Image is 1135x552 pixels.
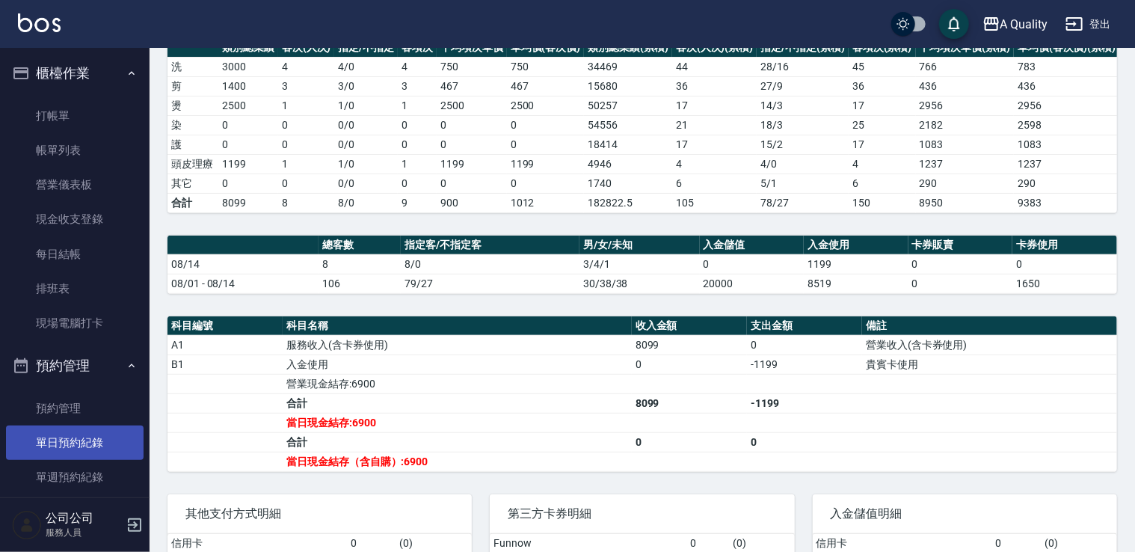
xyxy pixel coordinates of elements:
th: 指定客/不指定客 [401,236,579,255]
td: 剪 [167,76,218,96]
td: 50257 [584,96,672,115]
td: 洗 [167,57,218,76]
td: 4 [849,154,916,174]
td: 0 [908,254,1013,274]
span: 其他支付方式明細 [185,506,454,521]
td: 貴賓卡使用 [862,355,1117,374]
td: 4 / 0 [757,154,849,174]
td: 1083 [1014,135,1119,154]
td: 290 [1014,174,1119,193]
td: 3 [278,76,335,96]
td: 8950 [916,193,1015,212]
td: 合計 [167,193,218,212]
td: 0 [398,174,437,193]
td: 1199 [507,154,585,174]
td: 1237 [1014,154,1119,174]
td: 4 / 0 [334,57,398,76]
td: 150 [849,193,916,212]
td: 2500 [507,96,585,115]
td: -1199 [747,355,862,374]
td: 34469 [584,57,672,76]
td: 8 [319,254,401,274]
td: 0 / 0 [334,115,398,135]
td: 0 [278,174,335,193]
td: 20000 [700,274,805,293]
a: 現金收支登錄 [6,202,144,236]
td: 436 [916,76,1015,96]
a: 營業儀表板 [6,168,144,202]
td: 290 [916,174,1015,193]
table: a dense table [167,236,1117,294]
td: 17 [672,135,757,154]
td: 0 [398,135,437,154]
td: 18 / 3 [757,115,849,135]
td: 17 [672,96,757,115]
td: 30/38/38 [579,274,700,293]
th: 科目名稱 [283,316,632,336]
td: 1083 [916,135,1015,154]
td: 1 / 0 [334,96,398,115]
th: 備註 [862,316,1117,336]
td: 467 [507,76,585,96]
td: 2182 [916,115,1015,135]
td: 3/4/1 [579,254,700,274]
td: 4946 [584,154,672,174]
th: 收入金額 [632,316,747,336]
td: 8/0 [334,193,398,212]
td: 0 [437,115,507,135]
td: 44 [672,57,757,76]
th: 支出金額 [747,316,862,336]
a: 帳單列表 [6,133,144,168]
td: 36 [849,76,916,96]
td: 6 [849,174,916,193]
td: 1 [398,96,437,115]
td: 1012 [507,193,585,212]
th: 科目編號 [167,316,283,336]
p: 服務人員 [46,526,122,539]
td: 1 [278,154,335,174]
th: 總客數 [319,236,401,255]
h5: 公司公司 [46,511,122,526]
td: 0 / 0 [334,174,398,193]
td: 3000 [218,57,278,76]
a: 預約管理 [6,391,144,426]
td: 105 [672,193,757,212]
td: 0 [507,135,585,154]
td: 6 [672,174,757,193]
td: 17 [849,96,916,115]
td: 4 [672,154,757,174]
td: 0 / 0 [334,135,398,154]
td: -1199 [747,393,862,413]
td: 1650 [1012,274,1117,293]
td: 9383 [1014,193,1119,212]
td: 79/27 [401,274,579,293]
td: 8 [278,193,335,212]
td: 25 [849,115,916,135]
span: 入金儲值明細 [831,506,1099,521]
th: 入金儲值 [700,236,805,255]
td: 45 [849,57,916,76]
td: 28 / 16 [757,57,849,76]
a: 單週預約紀錄 [6,460,144,494]
th: 卡券使用 [1012,236,1117,255]
td: 0 [1012,254,1117,274]
img: Person [12,510,42,540]
a: 單日預約紀錄 [6,426,144,460]
button: 登出 [1059,10,1117,38]
a: 每日結帳 [6,237,144,272]
td: 3 [398,76,437,96]
td: 3 / 0 [334,76,398,96]
td: 燙 [167,96,218,115]
td: 17 [849,135,916,154]
td: 1400 [218,76,278,96]
td: 21 [672,115,757,135]
img: Logo [18,13,61,32]
span: 第三方卡券明細 [508,506,776,521]
td: 8519 [804,274,908,293]
td: 750 [507,57,585,76]
td: 0 [700,254,805,274]
td: 1199 [218,154,278,174]
td: 營業現金結存:6900 [283,374,632,393]
td: 436 [1014,76,1119,96]
td: 783 [1014,57,1119,76]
